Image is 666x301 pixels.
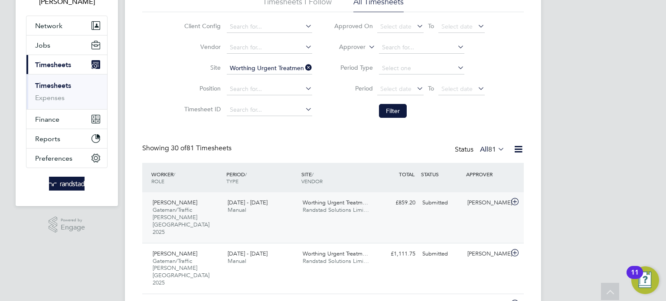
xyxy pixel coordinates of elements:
[228,206,246,214] span: Manual
[49,217,85,233] a: Powered byEngage
[374,247,419,261] div: £1,111.75
[374,196,419,210] div: £859.20
[464,247,509,261] div: [PERSON_NAME]
[26,129,107,148] button: Reports
[26,110,107,129] button: Finance
[228,257,246,265] span: Manual
[334,84,373,92] label: Period
[35,22,62,30] span: Network
[488,145,496,154] span: 81
[61,217,85,224] span: Powered by
[142,144,233,153] div: Showing
[379,42,464,54] input: Search for...
[303,250,368,257] span: Worthing Urgent Treatm…
[26,16,107,35] button: Network
[35,41,50,49] span: Jobs
[35,115,59,123] span: Finance
[226,178,238,184] span: TYPE
[151,178,164,184] span: ROLE
[455,144,506,156] div: Status
[419,196,464,210] div: Submitted
[380,85,411,93] span: Select date
[182,105,221,113] label: Timesheet ID
[299,166,374,189] div: SITE
[480,145,505,154] label: All
[425,20,437,32] span: To
[224,166,299,189] div: PERIOD
[35,81,71,90] a: Timesheets
[35,61,71,69] span: Timesheets
[303,199,368,206] span: Worthing Urgent Treatm…
[26,149,107,168] button: Preferences
[379,62,464,74] input: Select one
[153,206,209,236] span: Gateman/Traffic [PERSON_NAME] [GEOGRAPHIC_DATA] 2025
[399,171,415,178] span: TOTAL
[49,177,85,191] img: randstad-logo-retina.png
[334,64,373,71] label: Period Type
[35,94,65,102] a: Expenses
[425,83,437,94] span: To
[173,171,175,178] span: /
[26,177,108,191] a: Go to home page
[35,154,72,162] span: Preferences
[182,22,221,30] label: Client Config
[464,196,509,210] div: [PERSON_NAME]
[303,257,369,265] span: Randstad Solutions Limi…
[227,83,312,95] input: Search for...
[171,144,232,152] span: 81 Timesheets
[26,74,107,109] div: Timesheets
[228,199,268,206] span: [DATE] - [DATE]
[228,250,268,257] span: [DATE] - [DATE]
[26,55,107,74] button: Timesheets
[379,104,407,118] button: Filter
[441,23,473,30] span: Select date
[631,272,639,284] div: 11
[227,42,312,54] input: Search for...
[419,247,464,261] div: Submitted
[419,166,464,182] div: STATUS
[171,144,186,152] span: 30 of
[312,171,313,178] span: /
[153,250,197,257] span: [PERSON_NAME]
[227,21,312,33] input: Search for...
[303,206,369,214] span: Randstad Solutions Limi…
[227,62,312,74] input: Search for...
[149,166,224,189] div: WORKER
[182,43,221,51] label: Vendor
[26,36,107,55] button: Jobs
[326,43,366,52] label: Approver
[227,104,312,116] input: Search for...
[464,166,509,182] div: APPROVER
[380,23,411,30] span: Select date
[301,178,323,184] span: VENDOR
[153,199,197,206] span: [PERSON_NAME]
[631,266,659,294] button: Open Resource Center, 11 new notifications
[61,224,85,231] span: Engage
[182,64,221,71] label: Site
[334,22,373,30] label: Approved On
[245,171,247,178] span: /
[182,84,221,92] label: Position
[153,257,209,287] span: Gateman/Traffic [PERSON_NAME] [GEOGRAPHIC_DATA] 2025
[441,85,473,93] span: Select date
[35,135,60,143] span: Reports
